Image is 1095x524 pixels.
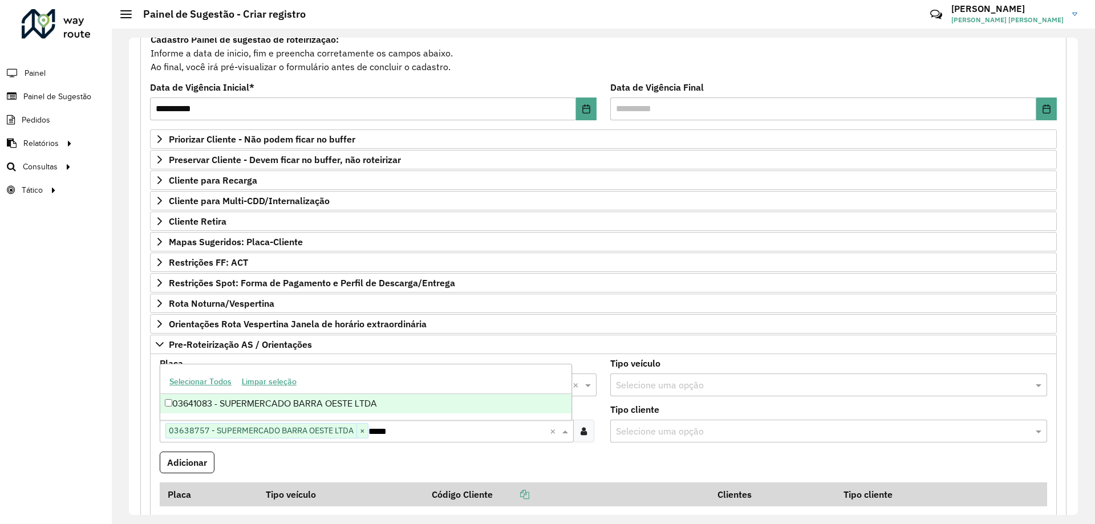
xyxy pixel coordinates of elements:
[150,273,1057,293] a: Restrições Spot: Forma de Pagamento e Perfil de Descarga/Entrega
[356,424,368,438] span: ×
[150,80,254,94] label: Data de Vigência Inicial
[169,176,257,185] span: Cliente para Recarga
[424,482,710,506] th: Código Cliente
[150,150,1057,169] a: Preservar Cliente - Devem ficar no buffer, não roteirizar
[150,232,1057,251] a: Mapas Sugeridos: Placa-Cliente
[169,258,248,267] span: Restrições FF: ACT
[150,212,1057,231] a: Cliente Retira
[1036,98,1057,120] button: Choose Date
[150,253,1057,272] a: Restrições FF: ACT
[150,335,1057,354] a: Pre-Roteirização AS / Orientações
[169,319,427,328] span: Orientações Rota Vespertina Janela de horário extraordinária
[169,217,226,226] span: Cliente Retira
[169,237,303,246] span: Mapas Sugeridos: Placa-Cliente
[150,314,1057,334] a: Orientações Rota Vespertina Janela de horário extraordinária
[169,196,330,205] span: Cliente para Multi-CDD/Internalização
[169,155,401,164] span: Preservar Cliente - Devem ficar no buffer, não roteirizar
[160,364,572,420] ng-dropdown-panel: Options list
[924,2,948,27] a: Contato Rápido
[23,161,58,173] span: Consultas
[169,135,355,144] span: Priorizar Cliente - Não podem ficar no buffer
[164,373,237,391] button: Selecionar Todos
[550,424,559,438] span: Clear all
[151,34,339,45] strong: Cadastro Painel de sugestão de roteirização:
[258,482,424,506] th: Tipo veículo
[709,482,836,506] th: Clientes
[23,137,59,149] span: Relatórios
[493,489,529,500] a: Copiar
[576,98,597,120] button: Choose Date
[237,373,302,391] button: Limpar seleção
[169,278,455,287] span: Restrições Spot: Forma de Pagamento e Perfil de Descarga/Entrega
[951,3,1064,14] h3: [PERSON_NAME]
[169,340,312,349] span: Pre-Roteirização AS / Orientações
[169,299,274,308] span: Rota Noturna/Vespertina
[150,294,1057,313] a: Rota Noturna/Vespertina
[132,8,306,21] h2: Painel de Sugestão - Criar registro
[23,91,91,103] span: Painel de Sugestão
[160,452,214,473] button: Adicionar
[610,80,704,94] label: Data de Vigência Final
[150,129,1057,149] a: Priorizar Cliente - Não podem ficar no buffer
[25,67,46,79] span: Painel
[836,482,999,506] th: Tipo cliente
[573,378,582,392] span: Clear all
[951,15,1064,25] span: [PERSON_NAME] [PERSON_NAME]
[150,170,1057,190] a: Cliente para Recarga
[22,184,43,196] span: Tático
[150,191,1057,210] a: Cliente para Multi-CDD/Internalização
[160,394,571,413] div: 03641083 - SUPERMERCADO BARRA OESTE LTDA
[610,403,659,416] label: Tipo cliente
[160,356,183,370] label: Placa
[22,114,50,126] span: Pedidos
[166,424,356,437] span: 03638757 - SUPERMERCADO BARRA OESTE LTDA
[150,32,1057,74] div: Informe a data de inicio, fim e preencha corretamente os campos abaixo. Ao final, você irá pré-vi...
[610,356,660,370] label: Tipo veículo
[160,482,258,506] th: Placa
